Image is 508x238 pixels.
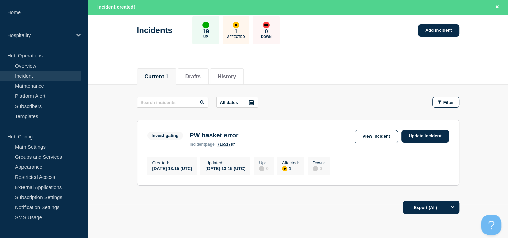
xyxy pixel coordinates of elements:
[446,201,459,214] button: Options
[217,142,235,147] a: 716517
[216,97,258,108] button: All dates
[234,28,237,35] p: 1
[282,165,299,171] div: 1
[185,74,201,80] button: Drafts
[481,215,501,235] iframe: Help Scout Beacon - Open
[403,201,459,214] button: Export (All)
[259,165,268,171] div: 0
[313,160,325,165] p: Down :
[259,160,268,165] p: Up :
[166,74,169,79] span: 1
[145,74,169,80] button: Current 1
[203,35,208,39] p: Up
[443,100,454,105] span: Filter
[355,130,398,143] a: View incident
[7,32,72,38] p: Hospitality
[205,160,245,165] p: Updated :
[190,132,239,139] h3: PW basket error
[202,28,209,35] p: 19
[190,142,205,147] span: incident
[227,35,245,39] p: Affected
[190,142,215,147] p: page
[152,160,192,165] p: Created :
[418,24,459,37] a: Add incident
[152,165,192,171] div: [DATE] 13:15 (UTC)
[259,166,264,171] div: disabled
[282,160,299,165] p: Affected :
[97,4,135,10] span: Incident created!
[493,3,501,11] button: Close banner
[205,165,245,171] div: [DATE] 13:15 (UTC)
[401,130,449,143] a: Update incident
[265,28,268,35] p: 0
[220,100,238,105] p: All dates
[313,166,318,171] div: disabled
[233,22,239,28] div: affected
[261,35,272,39] p: Down
[147,132,183,140] span: Investigating
[137,26,172,35] h1: Incidents
[202,22,209,28] div: up
[432,97,459,108] button: Filter
[313,165,325,171] div: 0
[282,166,287,171] div: affected
[263,22,270,28] div: down
[218,74,236,80] button: History
[137,97,208,108] input: Search incidents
